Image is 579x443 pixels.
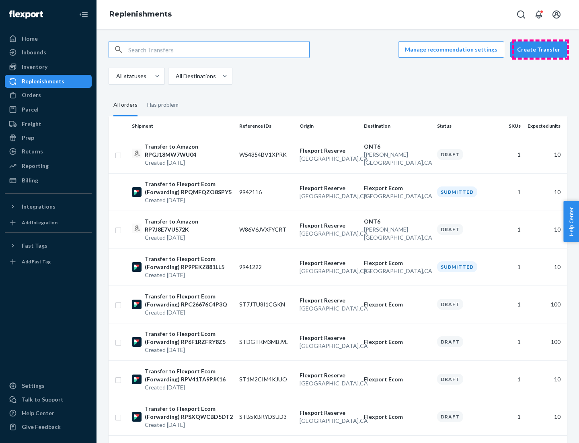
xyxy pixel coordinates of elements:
[300,296,357,304] p: Flexport Reserve
[145,346,233,354] p: Created [DATE]
[524,398,567,435] td: 10
[22,77,64,85] div: Replenishments
[296,116,361,136] th: Origin
[175,72,176,80] input: All Destinations
[300,334,357,342] p: Flexport Reserve
[494,116,524,136] th: SKUs
[300,371,357,379] p: Flexport Reserve
[236,398,296,435] td: STB5KBRYDSUD3
[145,405,233,421] p: Transfer to Flexport Ecom (Forwarding) RPSXQWCBD5DT2
[22,423,61,431] div: Give Feedback
[22,35,38,43] div: Home
[22,242,47,250] div: Fast Tags
[437,261,477,272] div: Submitted
[364,375,431,383] p: Flexport Ecom
[22,134,34,142] div: Prep
[5,32,92,45] a: Home
[145,159,233,167] p: Created [DATE]
[145,255,233,271] p: Transfer to Flexport Ecom (Forwarding) RP9PEKZ881LL5
[145,330,233,346] p: Transfer to Flexport Ecom (Forwarding) RP6F1RZFRY8Z5
[300,184,357,192] p: Flexport Reserve
[236,136,296,173] td: W54354BV1XPRK
[5,216,92,229] a: Add Integration
[22,219,57,226] div: Add Integration
[524,173,567,211] td: 10
[145,421,233,429] p: Created [DATE]
[494,286,524,323] td: 1
[145,292,233,308] p: Transfer to Flexport Ecom (Forwarding) RPC26676C4P3Q
[236,360,296,398] td: ST1M2CIM4KJUO
[494,211,524,248] td: 1
[5,407,92,420] a: Help Center
[398,41,504,58] button: Manage recommendation settings
[76,6,92,23] button: Close Navigation
[364,192,431,200] p: [GEOGRAPHIC_DATA] , CA
[5,145,92,158] a: Returns
[300,409,357,417] p: Flexport Reserve
[563,201,579,242] button: Help Center
[22,176,38,184] div: Billing
[524,116,567,136] th: Expected units
[524,360,567,398] td: 10
[145,234,233,242] p: Created [DATE]
[147,94,179,115] div: Has problem
[494,398,524,435] td: 1
[129,116,236,136] th: Shipment
[437,149,463,160] div: Draft
[494,323,524,360] td: 1
[300,417,357,425] p: [GEOGRAPHIC_DATA] , CA
[145,383,233,391] p: Created [DATE]
[531,6,547,23] button: Open notifications
[236,211,296,248] td: W86V6JVXFYCRT
[437,374,463,385] div: Draft
[9,10,43,19] img: Flexport logo
[494,173,524,211] td: 1
[437,224,463,235] div: Draft
[437,299,463,310] div: Draft
[145,308,233,317] p: Created [DATE]
[524,211,567,248] td: 10
[22,91,41,99] div: Orders
[364,184,431,192] p: Flexport Ecom
[300,342,357,350] p: [GEOGRAPHIC_DATA] , CA
[116,72,146,80] div: All statuses
[22,147,43,155] div: Returns
[22,120,41,128] div: Freight
[22,106,39,114] div: Parcel
[236,286,296,323] td: ST7JTU8I1CGKN
[364,151,431,167] p: [PERSON_NAME][GEOGRAPHIC_DATA] , CA
[494,136,524,173] td: 1
[364,338,431,346] p: Flexport Ecom
[5,131,92,144] a: Prep
[22,203,55,211] div: Integrations
[22,48,46,56] div: Inbounds
[300,230,357,238] p: [GEOGRAPHIC_DATA] , CA
[22,395,64,404] div: Talk to Support
[5,103,92,116] a: Parcel
[437,411,463,422] div: Draft
[524,286,567,323] td: 100
[145,271,233,279] p: Created [DATE]
[236,323,296,360] td: STDGTKM3MBJ9L
[128,41,309,58] input: Search Transfers
[145,367,233,383] p: Transfer to Flexport Ecom (Forwarding) RPV41TA9PJK16
[524,323,567,360] td: 100
[176,72,216,80] div: All Destinations
[22,409,54,417] div: Help Center
[494,248,524,286] td: 1
[145,196,233,204] p: Created [DATE]
[361,116,434,136] th: Destination
[22,63,47,71] div: Inventory
[5,89,92,101] a: Orders
[494,360,524,398] td: 1
[300,192,357,200] p: [GEOGRAPHIC_DATA] , CA
[437,336,463,347] div: Draft
[364,267,431,275] p: [GEOGRAPHIC_DATA] , CA
[145,217,233,234] p: Transfer to Amazon RP7J8E7VU572K
[22,162,49,170] div: Reporting
[300,259,357,267] p: Flexport Reserve
[524,248,567,286] td: 10
[103,3,178,26] ol: breadcrumbs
